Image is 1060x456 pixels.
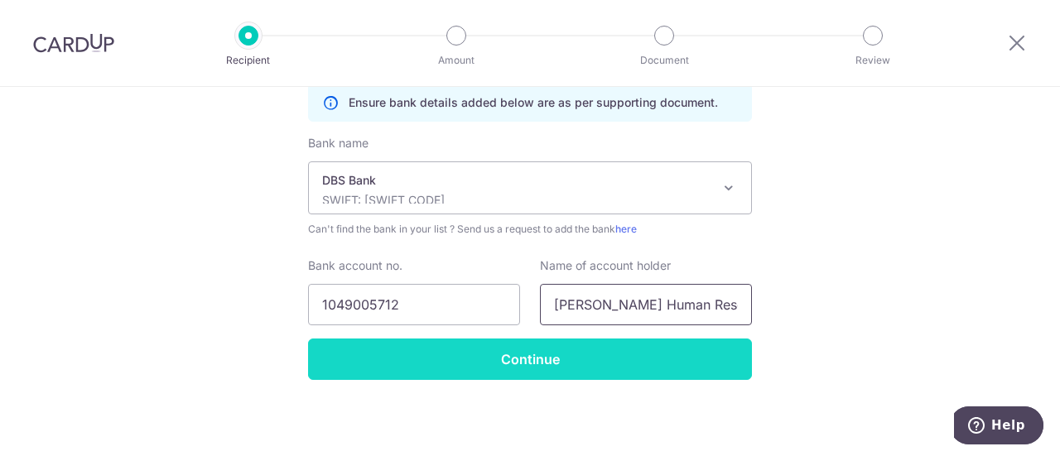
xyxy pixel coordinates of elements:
[603,52,725,69] p: Document
[308,135,369,151] label: Bank name
[37,12,71,26] span: Help
[322,172,711,189] p: DBS Bank
[954,406,1043,448] iframe: Opens a widget where you can find more information
[349,94,718,111] p: Ensure bank details added below are as per supporting document.
[812,52,934,69] p: Review
[309,162,751,214] span: DBS Bank
[395,52,518,69] p: Amount
[308,338,752,380] input: Continue
[322,192,711,209] p: SWIFT: [SWIFT_CODE]
[615,223,637,235] a: here
[187,52,310,69] p: Recipient
[308,257,402,274] label: Bank account no.
[308,161,752,214] span: DBS Bank
[308,221,752,238] span: Can't find the bank in your list ? Send us a request to add the bank
[33,33,114,53] img: CardUp
[540,257,671,274] label: Name of account holder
